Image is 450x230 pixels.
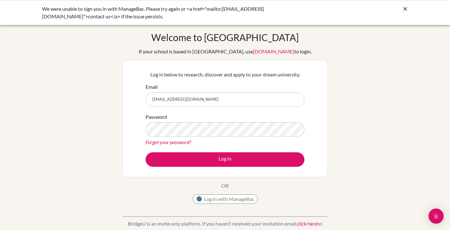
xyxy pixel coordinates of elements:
[146,139,191,145] a: Forgot your password?
[146,71,304,78] p: Log in below to research, discover and apply to your dream university.
[253,48,294,54] a: [DOMAIN_NAME]
[146,113,167,121] label: Password
[42,5,314,20] div: We were unable to sign you in with ManageBac. Please try again or <a href="mailto:[EMAIL_ADDRESS]...
[146,83,158,91] label: Email
[429,209,444,224] div: Open Intercom Messenger
[297,221,317,227] a: click here
[221,182,229,190] p: OR
[139,48,312,55] div: If your school is based in [GEOGRAPHIC_DATA], use to login.
[193,194,258,204] button: Log in with ManageBac
[151,32,299,43] h1: Welcome to [GEOGRAPHIC_DATA]
[146,152,304,167] button: Log in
